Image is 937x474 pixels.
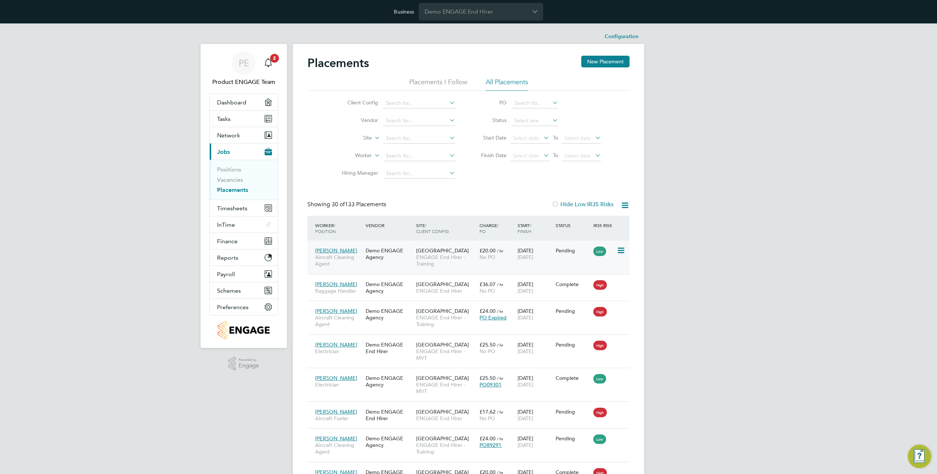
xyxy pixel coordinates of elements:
span: Jobs [217,148,230,155]
span: Dashboard [217,99,246,106]
span: ENGAGE End Hirer - Training [416,442,476,455]
span: Aircraft Cleaning Agent [315,314,362,327]
span: No PO [479,254,495,260]
a: [PERSON_NAME]Aircraft FuelerDemo ENGAGE End Hirer[GEOGRAPHIC_DATA]ENGAGE End Hirer£17.62 / hrNo P... [313,404,630,411]
button: Payroll [210,266,278,282]
button: Engage Resource Center [908,445,931,468]
span: No PO [479,288,495,294]
span: / hr [497,342,503,348]
span: Product ENGAGE Team [209,78,278,86]
div: Pending [556,435,590,442]
span: / hr [497,248,503,253]
div: Pending [556,341,590,348]
span: Low [593,434,606,444]
span: ENGAGE End Hirer - Training [416,254,476,267]
span: [GEOGRAPHIC_DATA] [416,247,469,254]
span: [GEOGRAPHIC_DATA] [416,375,469,381]
span: £24.00 [479,308,496,314]
input: Search for... [383,169,455,179]
a: [PERSON_NAME]Aircraft Cleaning AgentDemo ENGAGE Agency[GEOGRAPHIC_DATA]ENGAGE End Hirer - Trainin... [313,304,630,310]
span: Low [593,374,606,384]
button: Reports [210,249,278,266]
input: Search for... [383,98,455,108]
button: Jobs [210,144,278,160]
li: All Placements [486,78,528,91]
span: High [593,280,607,290]
span: InTime [217,221,235,228]
div: Demo ENGAGE End Hirer [364,405,414,425]
div: IR35 Risk [591,219,617,232]
span: Finance [217,238,238,245]
span: [DATE] [518,254,533,260]
span: High [593,307,607,316]
a: Powered byEngage [228,357,260,371]
div: Demo ENGAGE Agency [364,244,414,264]
span: Electrician [315,381,362,388]
span: [DATE] [518,381,533,388]
input: Search for... [512,98,558,108]
span: [PERSON_NAME] [315,375,357,381]
span: [GEOGRAPHIC_DATA] [416,341,469,348]
a: [PERSON_NAME]ElectricianDemo ENGAGE Agency[GEOGRAPHIC_DATA]ENGAGE End Hirer - MVT£25.50 / hrPO093... [313,371,630,377]
div: Demo ENGAGE End Hirer [364,338,414,358]
div: Vendor [364,219,414,232]
span: [DATE] [518,442,533,448]
li: Configuration [605,29,638,44]
span: Baggage Handler [315,288,362,294]
span: [PERSON_NAME] [315,435,357,442]
span: PE [239,58,249,68]
a: [PERSON_NAME]Passenger Service AgentDemo ENGAGE End Hirer[GEOGRAPHIC_DATA]ENGAGE End Hirer - Trai... [313,465,630,471]
span: [DATE] [518,348,533,355]
button: Schemes [210,282,278,299]
label: Client Config [336,99,378,106]
input: Search for... [383,133,455,144]
span: £24.00 [479,435,496,442]
span: Tasks [217,115,231,122]
label: Start Date [474,134,507,141]
span: [PERSON_NAME] [315,341,357,348]
span: / Client Config [416,222,449,234]
span: / hr [497,308,503,314]
span: PO89291 [479,442,501,448]
span: Network [217,132,240,139]
label: Vendor [336,117,378,123]
span: [GEOGRAPHIC_DATA] [416,408,469,415]
span: Powered by [239,357,259,363]
span: Low [593,247,606,256]
div: [DATE] [516,338,554,358]
span: / PO [479,222,499,234]
span: Select date [564,152,591,159]
span: Engage [239,363,259,369]
a: Tasks [210,111,278,127]
span: Select date [513,152,539,159]
input: Search for... [383,116,455,126]
span: £25.50 [479,375,496,381]
h2: Placements [307,56,369,70]
span: Payroll [217,271,235,278]
a: Positions [217,166,241,173]
div: Showing [307,201,388,208]
div: [DATE] [516,371,554,392]
div: Charge [478,219,516,238]
span: 133 Placements [332,201,386,208]
button: InTime [210,216,278,233]
span: [PERSON_NAME] [315,281,357,288]
span: No PO [479,348,495,355]
div: [DATE] [516,244,554,264]
div: Status [554,219,592,232]
button: Timesheets [210,200,278,216]
button: Preferences [210,299,278,315]
span: [DATE] [518,288,533,294]
span: / Position [315,222,336,234]
label: Hide Low IR35 Risks [552,201,613,208]
span: ENGAGE End Hirer - MVT [416,348,476,361]
span: £20.00 [479,247,496,254]
label: Worker [330,152,372,159]
span: / hr [497,375,503,381]
span: Reports [217,254,238,261]
span: Preferences [217,304,249,311]
span: [PERSON_NAME] [315,308,357,314]
button: Finance [210,233,278,249]
span: PO09301 [479,381,501,388]
div: Jobs [210,160,278,200]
